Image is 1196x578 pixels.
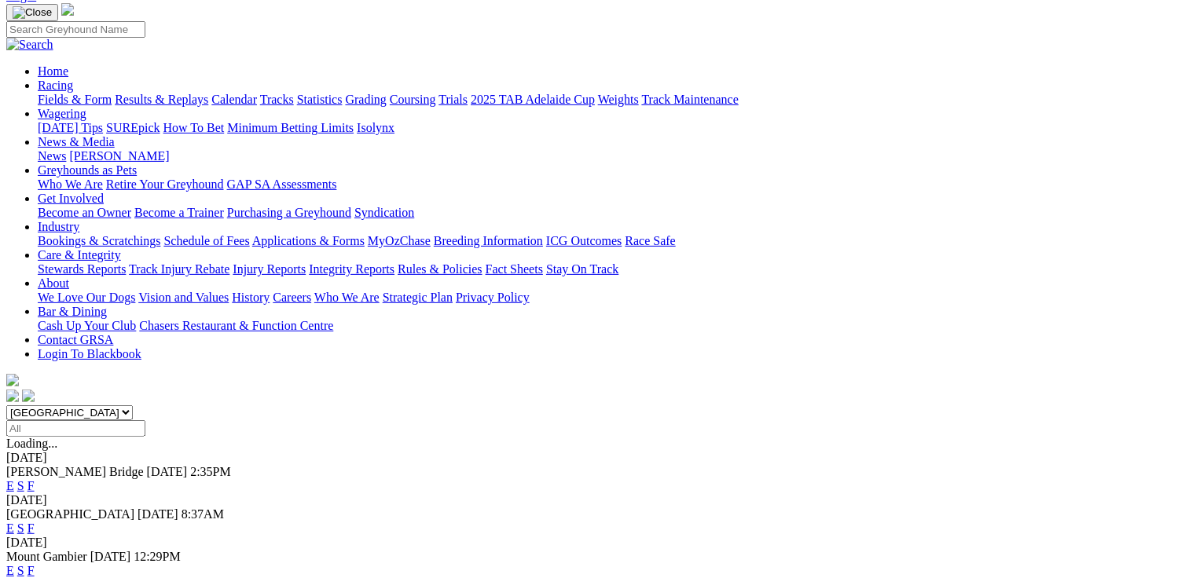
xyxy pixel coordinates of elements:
a: Calendar [211,93,257,106]
a: [PERSON_NAME] [69,149,169,163]
span: [DATE] [138,507,178,521]
a: Become a Trainer [134,206,224,219]
a: ICG Outcomes [546,234,622,247]
div: Get Involved [38,206,1190,220]
a: Fact Sheets [486,262,543,276]
a: Wagering [38,107,86,120]
a: Cash Up Your Club [38,319,136,332]
a: Racing [38,79,73,92]
span: [PERSON_NAME] Bridge [6,465,144,478]
div: Care & Integrity [38,262,1190,276]
a: News [38,149,66,163]
a: Become an Owner [38,206,131,219]
a: How To Bet [163,121,225,134]
a: Contact GRSA [38,333,113,346]
div: About [38,291,1190,305]
div: Greyhounds as Pets [38,177,1190,192]
a: Retire Your Greyhound [106,177,224,191]
span: 12:29PM [134,550,181,563]
a: Isolynx [357,121,394,134]
span: [GEOGRAPHIC_DATA] [6,507,134,521]
div: [DATE] [6,536,1190,550]
a: Rules & Policies [398,262,482,276]
a: Grading [346,93,387,106]
span: 8:37AM [182,507,224,521]
div: Racing [38,93,1190,107]
a: Syndication [354,206,414,219]
div: News & Media [38,149,1190,163]
span: [DATE] [90,550,131,563]
a: Applications & Forms [252,234,365,247]
a: Injury Reports [233,262,306,276]
span: Mount Gambier [6,550,87,563]
a: Get Involved [38,192,104,205]
input: Search [6,21,145,38]
a: We Love Our Dogs [38,291,135,304]
a: SUREpick [106,121,160,134]
a: Who We Are [314,291,380,304]
a: S [17,479,24,492]
a: Strategic Plan [383,291,453,304]
a: Race Safe [625,234,675,247]
img: logo-grsa-white.png [6,374,19,386]
div: Bar & Dining [38,319,1190,333]
a: Integrity Reports [309,262,394,276]
a: F [28,564,35,577]
a: S [17,564,24,577]
a: Vision and Values [138,291,229,304]
span: Loading... [6,437,57,450]
a: About [38,276,69,290]
a: News & Media [38,135,115,148]
span: [DATE] [147,465,188,478]
a: Bar & Dining [38,305,107,318]
a: GAP SA Assessments [227,177,337,191]
img: logo-grsa-white.png [61,3,74,16]
a: Login To Blackbook [38,347,141,360]
a: Schedule of Fees [163,234,249,247]
a: Care & Integrity [38,248,121,262]
div: [DATE] [6,451,1190,465]
a: F [28,521,35,535]
a: E [6,564,14,577]
a: [DATE] Tips [38,121,103,134]
a: Stay On Track [546,262,618,276]
a: S [17,521,24,535]
a: Tracks [260,93,294,106]
div: [DATE] [6,493,1190,507]
a: Stewards Reports [38,262,126,276]
a: Breeding Information [434,234,543,247]
a: 2025 TAB Adelaide Cup [471,93,595,106]
img: twitter.svg [22,390,35,402]
a: Fields & Form [38,93,112,106]
a: Results & Replays [115,93,208,106]
a: Home [38,64,68,78]
a: Privacy Policy [456,291,530,304]
button: Toggle navigation [6,4,58,21]
img: Close [13,6,52,19]
img: Search [6,38,53,52]
a: E [6,521,14,535]
a: Trials [438,93,468,106]
a: Careers [273,291,311,304]
a: Who We Are [38,177,103,191]
input: Select date [6,420,145,437]
a: Bookings & Scratchings [38,234,160,247]
a: Industry [38,220,79,233]
a: Chasers Restaurant & Function Centre [139,319,333,332]
a: MyOzChase [368,234,431,247]
a: Coursing [390,93,436,106]
a: F [28,479,35,492]
a: Minimum Betting Limits [227,121,354,134]
a: Track Maintenance [642,93,739,106]
a: Greyhounds as Pets [38,163,137,177]
span: 2:35PM [190,465,231,478]
a: History [232,291,270,304]
a: Statistics [297,93,343,106]
a: Weights [598,93,639,106]
div: Industry [38,234,1190,248]
a: E [6,479,14,492]
a: Purchasing a Greyhound [227,206,351,219]
img: facebook.svg [6,390,19,402]
a: Track Injury Rebate [129,262,229,276]
div: Wagering [38,121,1190,135]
